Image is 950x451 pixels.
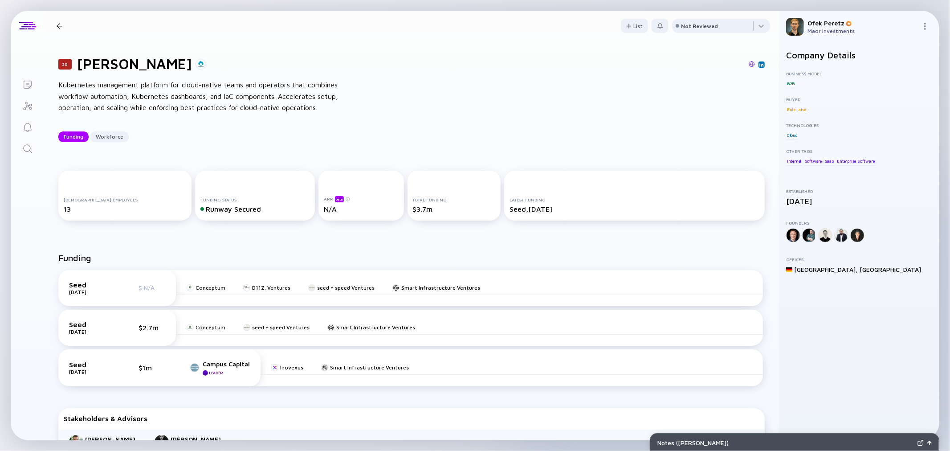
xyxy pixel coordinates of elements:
[11,137,44,159] a: Search
[786,50,932,60] h2: Company Details
[11,116,44,137] a: Reminders
[786,105,807,114] div: Enterprise
[786,148,932,154] div: Other Tags
[58,131,89,142] button: Funding
[794,266,858,273] div: [GEOGRAPHIC_DATA] ,
[90,130,129,143] div: Workforce
[921,23,929,30] img: Menu
[139,364,165,372] div: $1m
[860,266,921,273] div: [GEOGRAPHIC_DATA]
[786,220,932,225] div: Founders
[58,253,91,263] h2: Funding
[392,284,480,291] a: Smart Infrastructure Ventures
[271,364,303,371] a: Inovexus
[786,189,932,194] div: Established
[786,156,803,165] div: Internet
[58,59,72,70] div: 20
[321,364,409,371] a: Smart Infrastructure Ventures
[69,435,83,449] img: Frank Bretschneider picture
[324,205,399,213] div: N/A
[243,324,310,331] a: seed + speed Ventures
[252,284,290,291] div: D11Z. Ventures
[786,18,804,36] img: Ofek Profile Picture
[317,284,375,291] div: seed + speed Ventures
[786,123,932,128] div: Technologies
[280,364,303,371] div: Inovexus
[200,197,310,202] div: Funding Status
[11,73,44,94] a: Lists
[196,284,225,291] div: Conceptum
[804,156,823,165] div: Software
[786,266,792,273] img: Germany Flag
[681,23,718,29] div: Not Reviewed
[807,28,918,34] div: Maor Investments
[69,320,114,328] div: Seed
[335,196,344,202] div: beta
[786,197,932,206] div: [DATE]
[69,328,114,335] div: [DATE]
[64,197,186,202] div: [DEMOGRAPHIC_DATA] Employees
[308,284,375,291] a: seed + speed Ventures
[85,435,144,443] div: [PERSON_NAME]
[200,205,310,213] div: Runway Secured
[139,284,165,291] div: $ N/A
[171,435,229,443] div: [PERSON_NAME]
[64,205,186,213] div: 13
[190,360,250,376] a: Campus CapitalLeader
[69,369,114,375] div: [DATE]
[155,435,169,449] img: Philippe Roche picture
[657,439,914,447] div: Notes ( [PERSON_NAME] )
[11,94,44,116] a: Investor Map
[917,440,924,446] img: Expand Notes
[324,196,399,202] div: ARR
[77,55,192,72] h1: [PERSON_NAME]
[510,205,759,213] div: Seed, [DATE]
[330,364,409,371] div: Smart Infrastructure Ventures
[69,289,114,295] div: [DATE]
[327,324,415,331] a: Smart Infrastructure Ventures
[927,441,932,445] img: Open Notes
[510,197,759,202] div: Latest Funding
[69,281,114,289] div: Seed
[749,61,755,67] img: mogenius Website
[64,414,759,422] div: Stakeholders & Advisors
[336,324,415,331] div: Smart Infrastructure Ventures
[836,156,876,165] div: Enterprise Software
[243,284,290,291] a: D11Z. Ventures
[413,205,496,213] div: $3.7m
[786,79,795,88] div: B2B
[139,324,165,332] div: $2.7m
[187,284,225,291] a: Conceptum
[807,19,918,27] div: Ofek Peretz
[759,62,764,67] img: mogenius Linkedin Page
[196,324,225,331] div: Conceptum
[69,361,114,369] div: Seed
[401,284,480,291] div: Smart Infrastructure Ventures
[203,360,250,368] div: Campus Capital
[621,19,648,33] button: List
[90,131,129,142] button: Workforce
[786,71,932,76] div: Business Model
[413,197,496,202] div: Total Funding
[786,131,799,139] div: Cloud
[786,257,932,262] div: Offices
[58,130,89,143] div: Funding
[58,79,343,114] div: Kubernetes management platform for cloud-native teams and operators that combines workflow automa...
[786,97,932,102] div: Buyer
[824,156,835,165] div: SaaS
[209,370,223,375] div: Leader
[252,324,310,331] div: seed + speed Ventures
[187,324,225,331] a: Conceptum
